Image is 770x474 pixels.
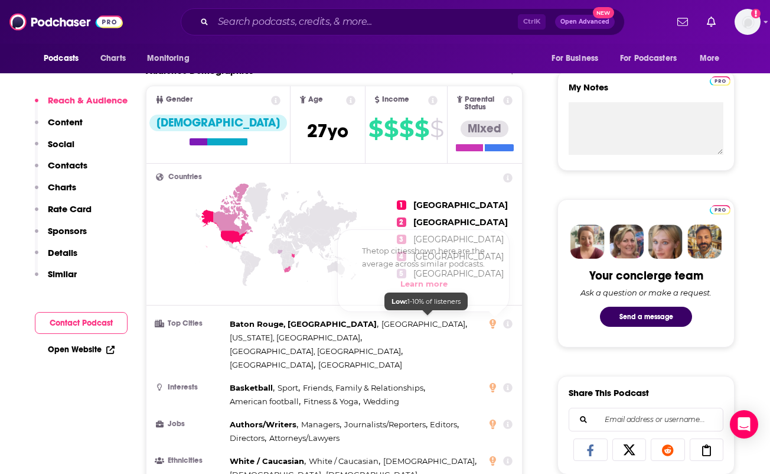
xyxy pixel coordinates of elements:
button: Reach & Audience [35,95,128,116]
p: Contacts [48,160,87,171]
span: , [230,381,275,395]
p: Similar [48,268,77,280]
a: Show notifications dropdown [702,12,720,32]
a: Share on X/Twitter [612,439,647,461]
span: Managers [301,420,340,429]
span: , [383,454,477,468]
img: Podchaser Pro [710,76,730,86]
button: Sponsors [35,225,87,247]
a: Share on Reddit [651,439,685,461]
span: , [230,331,362,345]
h3: Ethnicities [156,457,225,465]
span: Logged in as shcarlos [735,9,761,35]
span: White / Caucasian [230,456,304,466]
span: Authors/Writers [230,420,296,429]
span: Baton Rouge, [GEOGRAPHIC_DATA] [230,319,377,329]
h3: Top Cities [156,320,225,327]
span: Monitoring [147,50,189,67]
button: open menu [612,47,694,70]
span: , [230,358,315,372]
a: Share on Facebook [573,439,608,461]
span: , [303,381,425,395]
span: Age [308,96,323,103]
button: Contact Podcast [35,312,128,334]
span: More [700,50,720,67]
svg: Add a profile image [751,9,761,18]
span: , [309,454,380,468]
button: Open AdvancedNew [555,15,615,29]
span: White / Caucasian [309,456,379,466]
span: [GEOGRAPHIC_DATA], [GEOGRAPHIC_DATA] [230,346,401,356]
span: Charts [100,50,126,67]
div: Mixed [461,121,508,137]
span: Attorneys/Lawyers [269,433,340,443]
button: Rate Card [35,203,92,225]
span: For Business [552,50,598,67]
button: Similar [35,268,77,290]
p: Charts [48,181,76,193]
span: Fitness & Yoga [304,397,358,406]
div: Ask a question or make a request. [580,288,712,297]
span: 2 [397,217,406,227]
p: The top cities shown here are the average across similar podcasts. [352,244,495,270]
p: Reach & Audience [48,95,128,106]
span: New [593,7,614,18]
a: Learn more [400,279,448,288]
span: Ctrl K [518,14,546,30]
img: Jon Profile [687,225,722,259]
span: , [230,418,298,431]
span: Income [382,96,409,103]
span: $ [415,119,429,138]
span: 1 [397,200,406,210]
span: $ [384,119,398,138]
span: Basketball [230,383,273,392]
button: open menu [543,47,613,70]
span: Editors [430,420,457,429]
p: Details [48,247,77,258]
span: , [230,317,379,331]
img: Podchaser - Follow, Share and Rate Podcasts [9,11,123,33]
span: Sport [278,383,298,392]
div: Search podcasts, credits, & more... [181,8,625,35]
span: Friends, Family & Relationships [303,383,423,392]
span: [GEOGRAPHIC_DATA] [413,217,508,228]
span: $ [368,119,383,138]
span: Podcasts [44,50,79,67]
span: [DEMOGRAPHIC_DATA] [383,456,475,466]
span: Wedding [363,397,399,406]
h3: Share This Podcast [569,387,649,398]
img: Podchaser Pro [710,205,730,215]
a: Show notifications dropdown [673,12,693,32]
span: American football [230,397,299,406]
button: Social [35,138,74,160]
span: [GEOGRAPHIC_DATA] [318,360,402,369]
span: , [230,431,266,445]
span: $ [399,119,413,138]
span: $ [430,119,443,138]
span: , [304,395,360,408]
span: Open Advanced [560,19,609,25]
button: open menu [35,47,94,70]
img: User Profile [735,9,761,35]
p: Content [48,116,83,128]
span: , [430,418,459,431]
span: [GEOGRAPHIC_DATA] [230,360,314,369]
a: Open Website [48,345,115,355]
button: Contacts [35,160,87,181]
span: 27 yo [307,119,348,142]
span: Gender [166,96,192,103]
input: Email address or username... [579,408,713,431]
span: , [301,418,341,431]
p: Rate Card [48,203,92,215]
label: My Notes [569,82,723,102]
img: Jules Profile [648,225,683,259]
img: Sydney Profile [570,225,605,259]
span: [US_STATE], [GEOGRAPHIC_DATA] [230,333,360,342]
a: Pro website [710,74,730,86]
span: , [278,381,300,395]
input: Search podcasts, credits, & more... [213,12,518,31]
p: Social [48,138,74,150]
span: , [230,395,301,408]
div: [DEMOGRAPHIC_DATA] [149,115,287,131]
